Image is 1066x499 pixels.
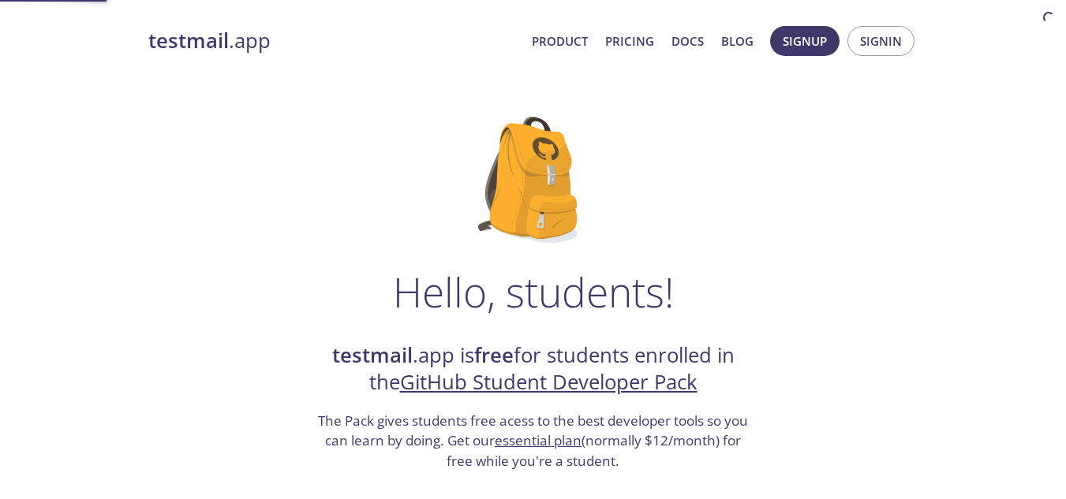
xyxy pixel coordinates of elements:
a: testmail.app [148,28,519,54]
a: GitHub Student Developer Pack [400,368,698,396]
h3: The Pack gives students free acess to the best developer tools so you can learn by doing. Get our... [316,411,750,471]
h1: Hello, students! [393,268,674,315]
span: Signup [783,31,827,51]
a: Docs [671,31,704,51]
img: github-student-backpack.png [478,117,588,243]
button: Signup [770,26,840,56]
strong: testmail [148,27,229,54]
a: Product [532,31,588,51]
strong: testmail [332,341,413,369]
a: Pricing [605,31,654,51]
a: Blog [721,31,754,51]
span: Signin [860,31,902,51]
button: Signin [847,26,915,56]
strong: free [474,341,514,369]
h2: .app is for students enrolled in the [316,342,750,397]
a: essential plan [495,431,582,449]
